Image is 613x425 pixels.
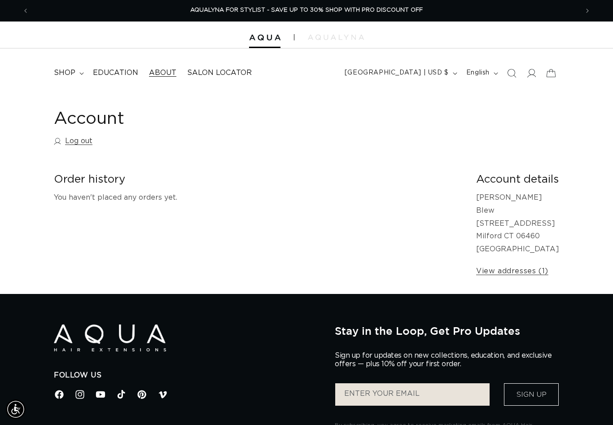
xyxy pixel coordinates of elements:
span: [GEOGRAPHIC_DATA] | USD $ [345,68,449,78]
button: Next announcement [578,2,597,19]
img: Aqua Hair Extensions [249,35,280,41]
h2: Stay in the Loop, Get Pro Updates [335,324,559,337]
span: shop [54,68,75,78]
a: About [144,63,182,83]
summary: Search [502,63,521,83]
div: Accessibility Menu [6,399,26,419]
a: Education [88,63,144,83]
h2: Order history [54,173,462,187]
span: About [149,68,176,78]
a: Log out [54,135,92,148]
button: Sign Up [504,383,559,406]
summary: shop [48,63,88,83]
a: View addresses (1) [476,265,548,278]
input: ENTER YOUR EMAIL [335,383,490,406]
span: Salon Locator [187,68,252,78]
a: Salon Locator [182,63,257,83]
img: aqualyna.com [308,35,364,40]
h2: Account details [476,173,559,187]
h1: Account [54,108,559,130]
span: Education [93,68,138,78]
p: You haven't placed any orders yet. [54,191,462,204]
p: [PERSON_NAME] Blew [STREET_ADDRESS] Milford CT 06460 [GEOGRAPHIC_DATA] [476,191,559,256]
span: English [466,68,490,78]
span: AQUALYNA FOR STYLIST - SAVE UP TO 30% SHOP WITH PRO DISCOUNT OFF [190,7,423,13]
p: Sign up for updates on new collections, education, and exclusive offers — plus 10% off your first... [335,351,559,368]
button: English [461,65,502,82]
button: Previous announcement [16,2,35,19]
button: [GEOGRAPHIC_DATA] | USD $ [339,65,461,82]
h2: Follow Us [54,371,321,380]
img: Aqua Hair Extensions [54,324,166,352]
